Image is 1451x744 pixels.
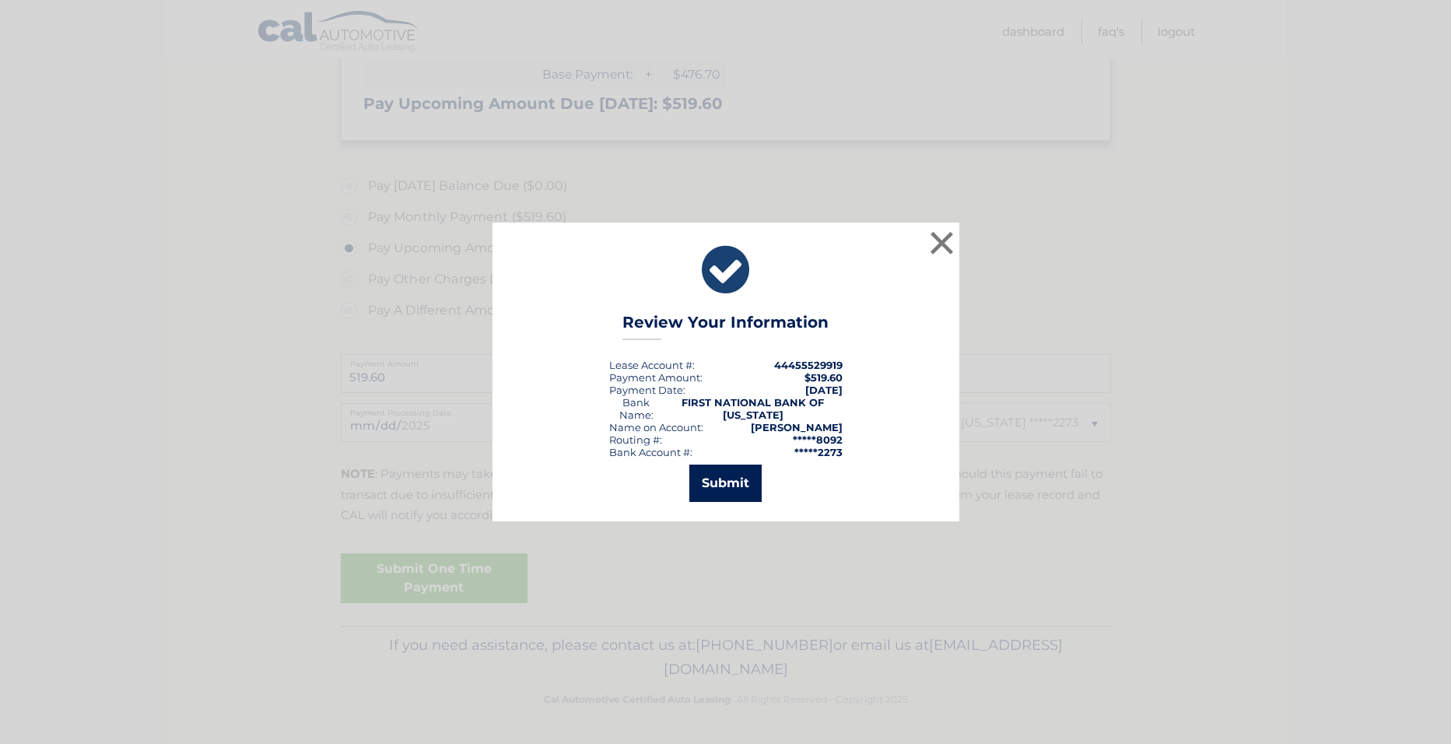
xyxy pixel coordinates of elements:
div: : [609,384,685,396]
strong: FIRST NATIONAL BANK OF [US_STATE] [682,396,824,421]
div: Payment Amount: [609,371,703,384]
div: Lease Account #: [609,359,695,371]
h3: Review Your Information [622,313,829,340]
div: Bank Name: [609,396,664,421]
div: Bank Account #: [609,446,692,458]
strong: 44455529919 [774,359,843,371]
span: $519.60 [804,371,843,384]
strong: [PERSON_NAME] [751,421,843,433]
div: Routing #: [609,433,662,446]
button: × [927,227,958,258]
div: Name on Account: [609,421,703,433]
span: [DATE] [805,384,843,396]
span: Payment Date [609,384,683,396]
button: Submit [689,465,762,502]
